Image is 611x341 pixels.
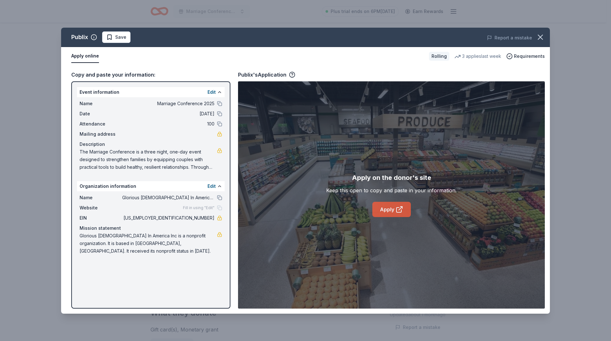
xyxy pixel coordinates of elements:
span: Save [115,33,126,41]
span: Date [80,110,122,118]
div: Description [80,140,222,148]
button: Report a mistake [487,34,532,42]
span: [DATE] [122,110,214,118]
span: Fill in using "Edit" [183,205,214,210]
span: The Marriage Conference is a three night, one-day event designed to strengthen families by equipp... [80,148,217,171]
a: Apply [372,202,411,217]
span: Glorious [DEMOGRAPHIC_DATA] In America Inc [122,194,214,201]
button: Requirements [506,52,545,60]
button: Edit [207,88,216,96]
span: Requirements [514,52,545,60]
div: Event information [77,87,225,97]
button: Apply online [71,50,99,63]
span: Website [80,204,122,212]
span: EIN [80,214,122,222]
span: Marriage Conference 2025 [122,100,214,107]
div: Publix's Application [238,71,295,79]
button: Save [102,31,130,43]
span: Name [80,100,122,107]
div: Copy and paste your information: [71,71,230,79]
span: Attendance [80,120,122,128]
div: Apply on the donor's site [352,173,431,183]
div: Mission statement [80,224,222,232]
div: 3 applies last week [454,52,501,60]
div: Organization information [77,181,225,191]
div: Publix [71,32,88,42]
span: Glorious [DEMOGRAPHIC_DATA] In America Inc is a nonprofit organization. It is based in [GEOGRAPHI... [80,232,217,255]
span: [US_EMPLOYER_IDENTIFICATION_NUMBER] [122,214,214,222]
button: Edit [207,182,216,190]
span: Name [80,194,122,201]
span: Mailing address [80,130,122,138]
span: 100 [122,120,214,128]
div: Keep this open to copy and paste in your information. [326,187,457,194]
div: Rolling [429,52,449,61]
